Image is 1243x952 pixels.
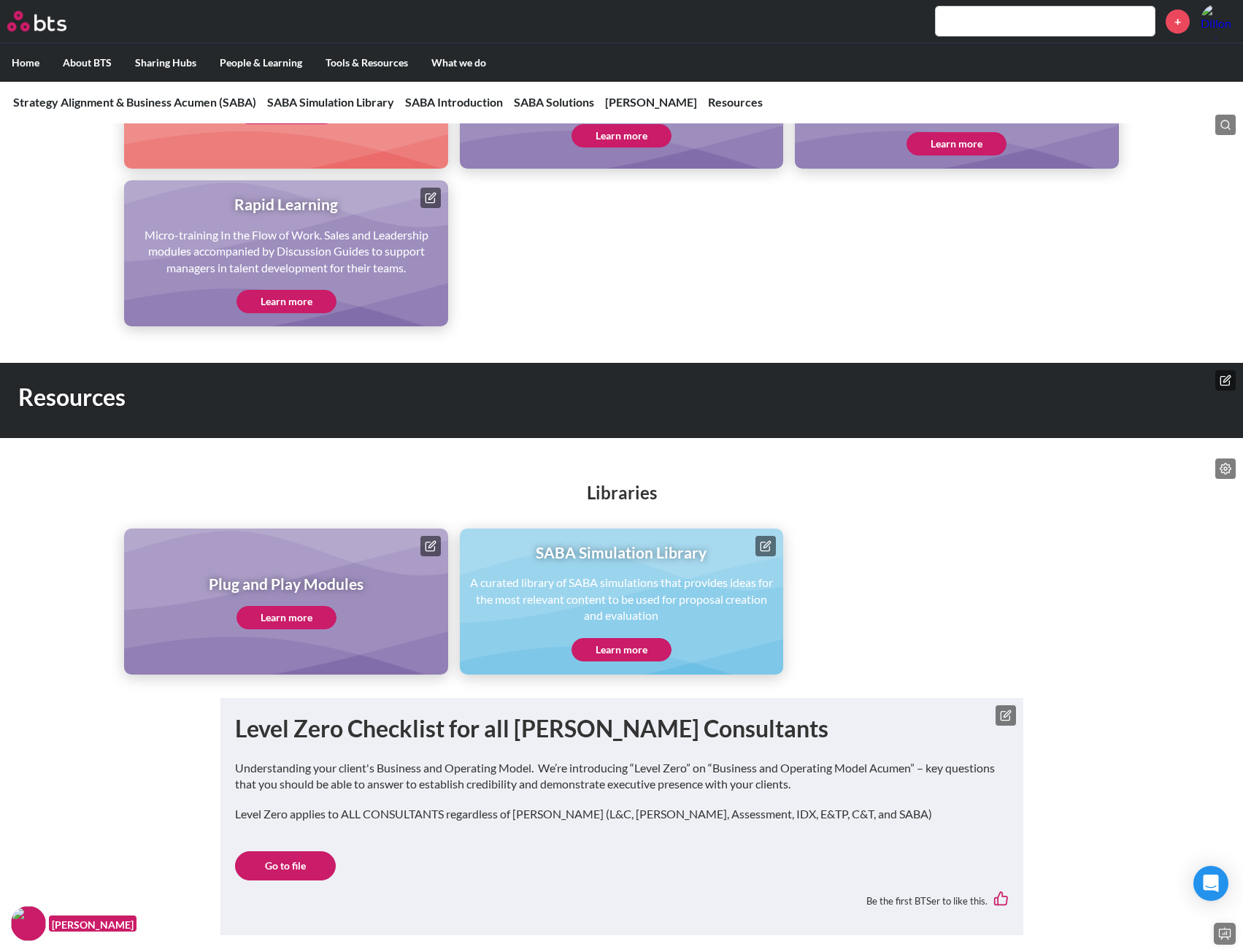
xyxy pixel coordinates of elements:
[314,44,420,82] label: Tools & Resources
[907,132,1007,156] a: Learn more
[236,606,336,629] a: Learn more
[420,188,441,208] button: Edit page tile
[208,44,314,82] label: People & Learning
[235,880,1009,921] div: Be the first BTSer to like this.
[605,95,697,109] a: [PERSON_NAME]
[18,381,863,414] h1: Resources
[235,851,336,880] a: Go to file
[235,760,1009,793] p: Understanding your client's Business and Operating Model. We’re introducing “Level Zero” on “Busi...
[405,95,503,109] a: SABA Introduction
[1215,458,1236,479] button: Edit page list
[470,575,773,623] p: A curated library of SABA simulations that provides ideas for the most relevant content to be use...
[7,11,66,31] img: BTS Logo
[7,11,93,31] a: Go home
[1215,370,1236,391] button: Edit hero
[235,713,1009,745] h1: Level Zero Checklist for all [PERSON_NAME] Consultants
[572,124,671,147] a: Learn more
[1201,4,1236,39] img: Dillon Lee
[49,915,136,932] figcaption: [PERSON_NAME]
[514,95,594,109] a: SABA Solutions
[11,906,46,941] img: F
[1166,9,1190,34] a: +
[123,44,208,82] label: Sharing Hubs
[13,95,256,109] a: Strategy Alignment & Business Acumen (SABA)
[267,95,394,109] a: SABA Simulation Library
[236,290,336,313] a: Learn more
[209,573,363,594] h1: Plug and Play Modules
[1201,4,1236,39] a: Profile
[1193,866,1228,901] div: Open Intercom Messenger
[996,705,1016,726] button: Edit text box
[51,44,123,82] label: About BTS
[420,536,441,556] button: Edit page tile
[470,542,773,563] h1: SABA Simulation Library
[755,536,776,556] button: Edit page tile
[235,806,1009,822] p: Level Zero applies to ALL CONSULTANTS regardless of [PERSON_NAME] (L&C, [PERSON_NAME], Assessment...
[134,227,437,276] p: Micro-training In the Flow of Work. Sales and Leadership modules accompanied by Discussion Guides...
[420,44,498,82] label: What we do
[572,638,671,661] a: Learn more
[708,95,763,109] a: Resources
[134,193,437,215] h1: Rapid Learning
